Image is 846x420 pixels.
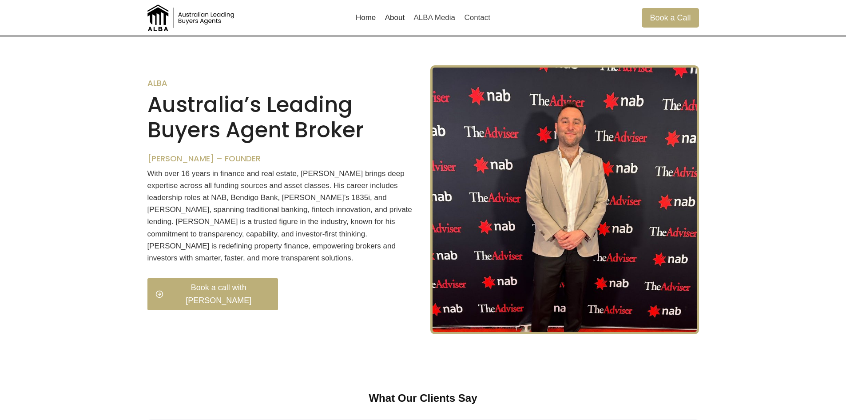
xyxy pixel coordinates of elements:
span: Book a call with [PERSON_NAME] [167,281,270,307]
h6: ALBA [147,78,416,88]
a: About [381,7,409,28]
p: With over 16 years in finance and real estate, [PERSON_NAME] brings deep expertise across all fun... [147,168,416,264]
h2: Australia’s Leading Buyers Agent Broker [147,92,416,143]
a: ALBA Media [409,7,460,28]
div: What Our Clients Say [147,391,699,405]
a: Contact [460,7,495,28]
h6: [PERSON_NAME] – Founder [147,154,416,164]
a: Home [351,7,381,28]
a: Book a Call [642,8,699,27]
nav: Primary Navigation [351,7,495,28]
a: Book a call with [PERSON_NAME] [147,278,278,310]
img: Australian Leading Buyers Agents [147,4,236,31]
